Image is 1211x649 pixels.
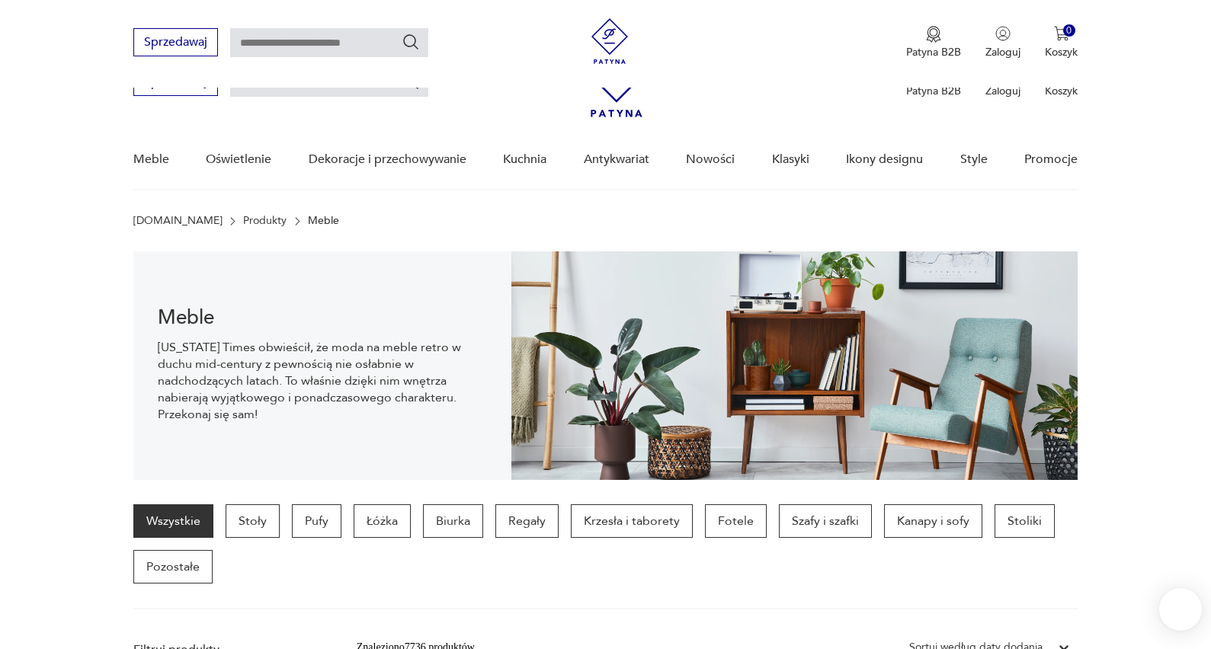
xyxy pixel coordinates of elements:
[926,26,941,43] img: Ikona medalu
[906,45,961,59] p: Patyna B2B
[1045,26,1078,59] button: 0Koszyk
[158,309,487,327] h1: Meble
[686,130,735,189] a: Nowości
[133,215,223,227] a: [DOMAIN_NAME]
[960,130,988,189] a: Style
[158,339,487,423] p: [US_STATE] Times obwieścił, że moda na meble retro w duchu mid-century z pewnością nie osłabnie w...
[1054,26,1069,41] img: Ikona koszyka
[571,504,693,538] a: Krzesła i taborety
[309,130,466,189] a: Dekoracje i przechowywanie
[402,33,420,51] button: Szukaj
[779,504,872,538] a: Szafy i szafki
[133,550,213,583] a: Pozostałe
[308,215,339,227] p: Meble
[133,28,218,56] button: Sprzedawaj
[206,130,271,189] a: Oświetlenie
[705,504,767,538] a: Fotele
[133,504,213,538] a: Wszystkie
[133,78,218,88] a: Sprzedawaj
[1063,24,1076,37] div: 0
[906,26,961,59] a: Ikona medaluPatyna B2B
[226,504,280,538] a: Stoły
[292,504,341,538] a: Pufy
[587,18,633,64] img: Patyna - sklep z meblami i dekoracjami vintage
[985,84,1020,98] p: Zaloguj
[1045,45,1078,59] p: Koszyk
[884,504,982,538] a: Kanapy i sofy
[584,130,649,189] a: Antykwariat
[133,130,169,189] a: Meble
[423,504,483,538] a: Biurka
[906,26,961,59] button: Patyna B2B
[495,504,559,538] a: Regały
[1045,84,1078,98] p: Koszyk
[772,130,809,189] a: Klasyki
[243,215,287,227] a: Produkty
[1024,130,1078,189] a: Promocje
[995,26,1011,41] img: Ikonka użytkownika
[985,45,1020,59] p: Zaloguj
[511,251,1078,480] img: Meble
[354,504,411,538] a: Łóżka
[985,26,1020,59] button: Zaloguj
[133,38,218,49] a: Sprzedawaj
[1159,588,1202,631] iframe: Smartsupp widget button
[995,504,1055,538] a: Stoliki
[846,130,923,189] a: Ikony designu
[503,130,546,189] a: Kuchnia
[906,84,961,98] p: Patyna B2B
